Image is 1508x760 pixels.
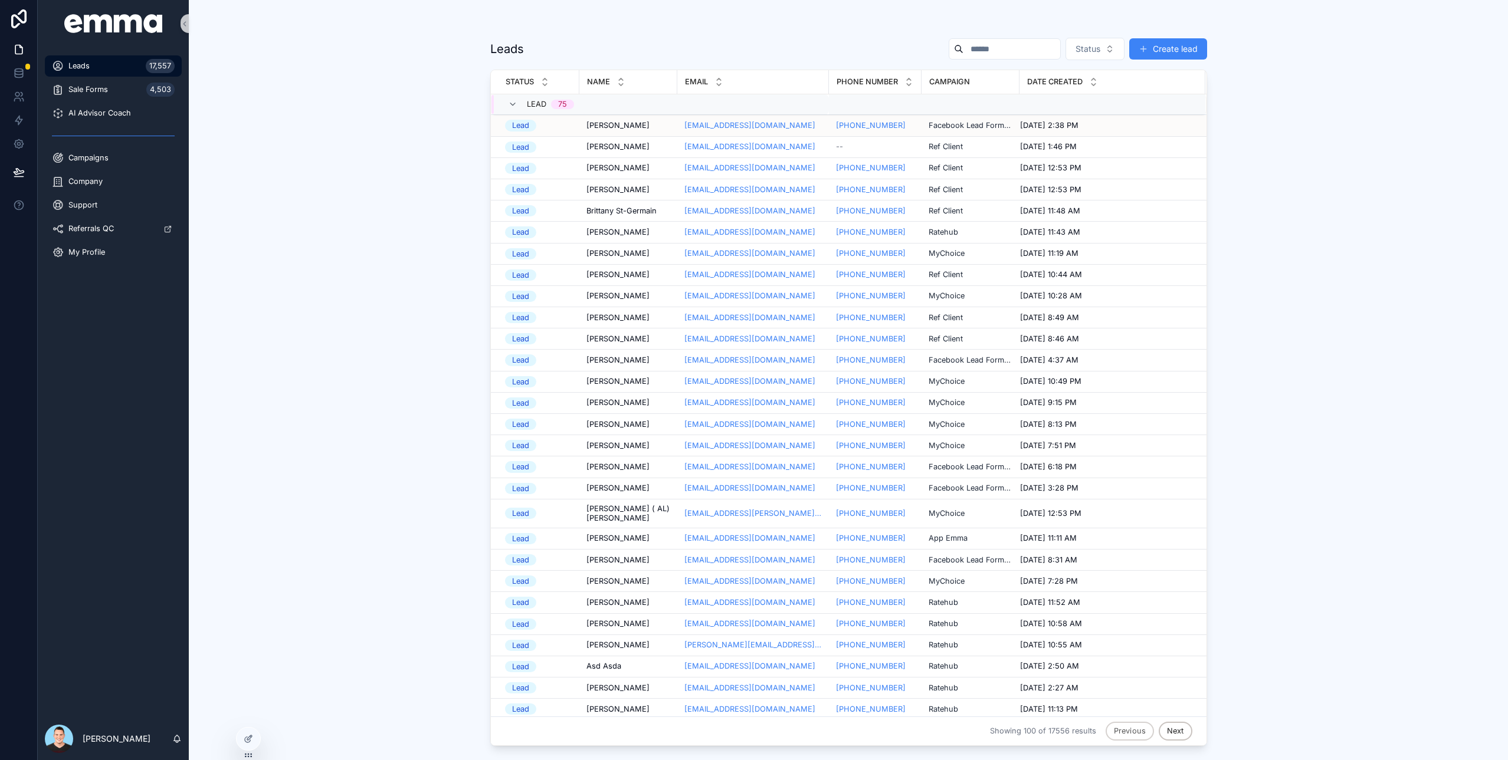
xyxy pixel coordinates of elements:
[586,483,650,493] span: [PERSON_NAME]
[1020,534,1191,543] a: [DATE] 11:11 AM
[512,440,529,451] div: Lead
[836,228,914,237] a: [PHONE_NUMBER]
[45,55,182,77] a: Leads17,557
[929,377,965,386] span: MyChoice
[836,163,906,173] a: [PHONE_NUMBER]
[929,206,1012,216] a: Ref Client
[146,83,175,97] div: 4,503
[586,142,670,152] a: [PERSON_NAME]
[929,142,1012,152] a: Ref Client
[586,249,650,258] span: [PERSON_NAME]
[929,398,965,407] span: MyChoice
[586,534,670,543] a: [PERSON_NAME]
[684,534,822,543] a: [EMAIL_ADDRESS][DOMAIN_NAME]
[684,163,815,173] a: [EMAIL_ADDRESS][DOMAIN_NAME]
[586,313,650,323] span: [PERSON_NAME]
[929,356,1012,365] a: Facebook Lead Form 50+
[836,334,906,344] a: [PHONE_NUMBER]
[512,142,529,153] div: Lead
[68,61,90,71] span: Leads
[512,419,529,430] div: Lead
[684,313,822,323] a: [EMAIL_ADDRESS][DOMAIN_NAME]
[45,242,182,263] a: My Profile
[512,461,529,472] div: Lead
[684,334,815,344] a: [EMAIL_ADDRESS][DOMAIN_NAME]
[929,509,1012,518] a: MyChoice
[836,185,914,195] a: [PHONE_NUMBER]
[684,185,815,195] a: [EMAIL_ADDRESS][DOMAIN_NAME]
[1066,38,1125,60] button: Select Button
[586,377,670,386] a: [PERSON_NAME]
[684,249,815,258] a: [EMAIL_ADDRESS][DOMAIN_NAME]
[505,483,572,494] a: Lead
[1020,377,1081,386] span: [DATE] 10:49 PM
[146,59,175,73] div: 17,557
[929,206,963,216] a: Ref Client
[684,121,822,130] a: [EMAIL_ADDRESS][DOMAIN_NAME]
[836,356,914,365] a: [PHONE_NUMBER]
[1020,291,1082,301] span: [DATE] 10:28 AM
[929,121,1012,130] a: Facebook Lead Form 50+
[929,334,963,344] a: Ref Client
[586,420,650,429] span: [PERSON_NAME]
[1020,441,1191,450] a: [DATE] 7:51 PM
[684,206,815,216] a: [EMAIL_ADDRESS][DOMAIN_NAME]
[929,462,1012,472] span: Facebook Lead Form 50+
[836,163,914,173] a: [PHONE_NUMBER]
[929,555,1012,565] a: Facebook Lead Form 50+
[512,508,529,519] div: Lead
[1020,334,1191,344] a: [DATE] 8:46 AM
[1020,313,1079,323] span: [DATE] 8:49 AM
[684,185,822,195] a: [EMAIL_ADDRESS][DOMAIN_NAME]
[68,153,109,163] span: Campaigns
[68,248,105,257] span: My Profile
[1020,483,1191,493] a: [DATE] 3:28 PM
[836,185,906,195] a: [PHONE_NUMBER]
[1129,38,1207,60] button: Create lead
[836,249,906,258] a: [PHONE_NUMBER]
[836,534,906,543] a: [PHONE_NUMBER]
[45,218,182,239] a: Referrals QC
[929,249,965,258] a: MyChoice
[1020,441,1076,450] span: [DATE] 7:51 PM
[1020,462,1191,472] a: [DATE] 6:18 PM
[505,269,572,281] a: Lead
[684,206,822,216] a: [EMAIL_ADDRESS][DOMAIN_NAME]
[684,270,815,279] a: [EMAIL_ADDRESS][DOMAIN_NAME]
[1020,398,1191,407] a: [DATE] 9:15 PM
[836,398,906,407] a: [PHONE_NUMBER]
[836,228,906,237] a: [PHONE_NUMBER]
[1020,377,1191,386] a: [DATE] 10:49 PM
[836,398,914,407] a: [PHONE_NUMBER]
[836,142,843,152] span: --
[684,356,822,365] a: [EMAIL_ADDRESS][DOMAIN_NAME]
[1020,462,1077,472] span: [DATE] 6:18 PM
[836,377,906,386] a: [PHONE_NUMBER]
[1020,249,1191,258] a: [DATE] 11:19 AM
[586,334,670,344] a: [PERSON_NAME]
[505,163,572,174] a: Lead
[929,142,963,152] a: Ref Client
[929,185,1012,195] a: Ref Client
[505,376,572,387] a: Lead
[505,142,572,153] a: Lead
[684,121,815,130] a: [EMAIL_ADDRESS][DOMAIN_NAME]
[684,291,822,301] a: [EMAIL_ADDRESS][DOMAIN_NAME]
[929,228,958,237] a: Ratehub
[836,555,906,565] a: [PHONE_NUMBER]
[684,249,822,258] a: [EMAIL_ADDRESS][DOMAIN_NAME]
[929,377,1012,386] a: MyChoice
[586,398,670,407] a: [PERSON_NAME]
[684,377,822,386] a: [EMAIL_ADDRESS][DOMAIN_NAME]
[929,185,963,195] a: Ref Client
[1020,555,1191,565] a: [DATE] 8:31 AM
[836,291,914,301] a: [PHONE_NUMBER]
[586,249,670,258] a: [PERSON_NAME]
[929,441,1012,450] a: MyChoice
[586,228,650,237] span: [PERSON_NAME]
[929,509,965,518] a: MyChoice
